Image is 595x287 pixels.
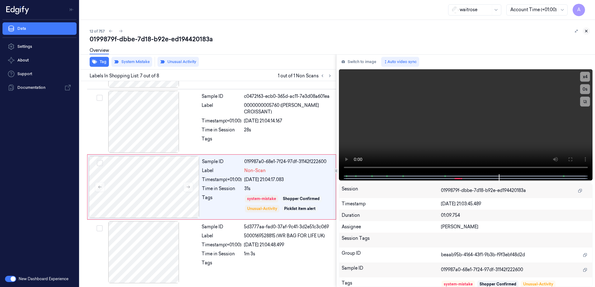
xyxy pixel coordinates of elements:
[96,95,103,101] button: Select row
[202,136,241,146] div: Tags
[111,57,152,67] button: System Mistake
[339,57,379,67] button: Switch to image
[244,233,325,239] span: 5000169528815 (WR BAG FOR LIFE UK)
[244,102,332,115] span: 0000000005760 ([PERSON_NAME] CROISSANT)
[90,47,109,54] a: Overview
[284,206,316,212] div: Picklist item alert
[157,57,199,67] button: Unusual Activity
[342,250,441,260] div: Group ID
[441,187,526,194] span: 0199879f-dbbe-7d18-b92e-ed194420183a
[202,233,241,239] div: Label
[278,72,334,80] span: 1 out of 1 Non Scans
[202,158,242,165] div: Sample ID
[202,185,242,192] div: Time in Session
[96,225,103,231] button: Select row
[202,102,241,115] div: Label
[244,93,332,100] div: c0472f63-ecb0-365d-ac11-7e3d08a601ea
[202,224,241,230] div: Sample ID
[202,93,241,100] div: Sample ID
[244,158,332,165] div: 019987a0-68e1-7f24-97df-31142f222600
[90,57,109,67] button: Tag
[342,212,441,219] div: Duration
[342,265,441,275] div: Sample ID
[90,73,159,79] span: Labels In Shopping List: 7 out of 8
[2,22,77,35] a: Data
[441,224,590,230] div: [PERSON_NAME]
[2,68,77,80] a: Support
[480,281,516,287] div: Shopper Confirmed
[67,5,77,15] button: Toggle Navigation
[97,160,103,166] button: Select row
[2,81,77,94] a: Documentation
[202,176,242,183] div: Timestamp (+01:00)
[441,201,590,207] div: [DATE] 21:03:45.489
[247,196,276,202] div: system-mistake
[244,242,332,248] div: [DATE] 21:04:48.499
[244,167,266,174] span: Non-Scan
[202,167,242,174] div: Label
[342,186,441,196] div: Session
[441,252,525,258] span: beaab95b-4164-43f1-9b3b-f9f3ebf48d2d
[444,281,473,287] div: system-mistake
[244,185,332,192] div: 31s
[90,29,105,34] span: 12 of 757
[202,251,241,257] div: Time in Session
[573,4,585,16] button: A
[244,118,332,124] div: [DATE] 21:04:14.167
[580,84,590,94] button: 0s
[244,127,332,133] div: 28s
[202,194,242,213] div: Tags
[580,72,590,82] button: x4
[441,212,590,219] div: 01:09.754
[2,54,77,66] button: About
[342,235,441,245] div: Session Tags
[244,251,332,257] div: 1m 3s
[202,127,241,133] div: Time in Session
[247,206,277,212] div: Unusual-Activity
[381,57,419,67] button: Auto video sync
[342,201,441,207] div: Timestamp
[283,196,320,202] div: Shopper Confirmed
[2,40,77,53] a: Settings
[523,281,553,287] div: Unusual-Activity
[244,176,332,183] div: [DATE] 21:04:17.083
[244,224,332,230] div: 5d3777aa-fad0-37af-9c41-3d2e51c3c069
[441,266,523,273] span: 019987a0-68e1-7f24-97df-31142f222600
[90,35,590,43] div: 0199879f-dbbe-7d18-b92e-ed194420183a
[342,224,441,230] div: Assignee
[202,118,241,124] div: Timestamp (+01:00)
[202,242,241,248] div: Timestamp (+01:00)
[202,260,241,270] div: Tags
